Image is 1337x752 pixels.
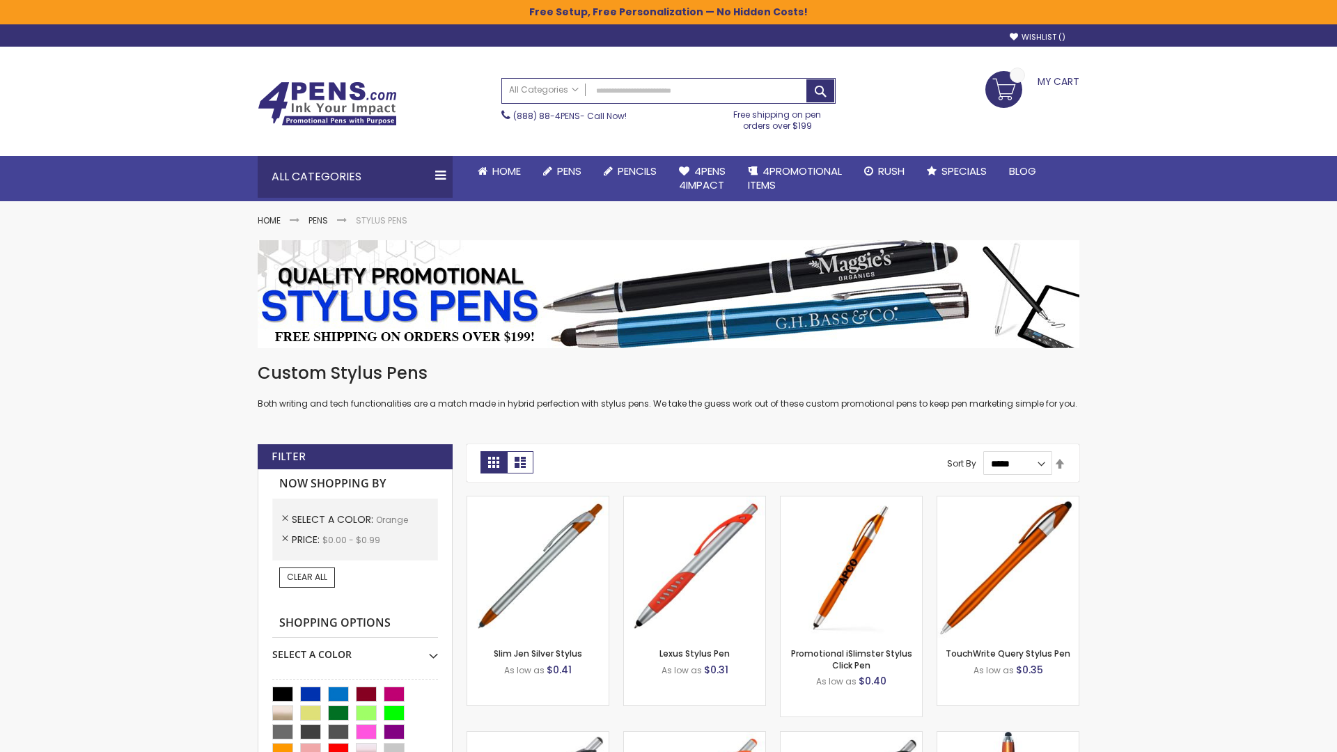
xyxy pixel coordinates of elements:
[258,362,1079,384] h1: Custom Stylus Pens
[532,156,593,187] a: Pens
[258,214,281,226] a: Home
[467,496,609,508] a: Slim Jen Silver Stylus-Orange
[719,104,836,132] div: Free shipping on pen orders over $199
[624,496,765,638] img: Lexus Stylus Pen-Orange
[878,164,905,178] span: Rush
[624,731,765,743] a: Boston Silver Stylus Pen-Orange
[1016,663,1043,677] span: $0.35
[258,156,453,198] div: All Categories
[513,110,580,122] a: (888) 88-4PENS
[279,567,335,587] a: Clear All
[480,451,507,473] strong: Grid
[509,84,579,95] span: All Categories
[937,496,1079,638] img: TouchWrite Query Stylus Pen-Orange
[781,496,922,508] a: Promotional iSlimster Stylus Click Pen-Orange
[662,664,702,676] span: As low as
[853,156,916,187] a: Rush
[513,110,627,122] span: - Call Now!
[937,496,1079,508] a: TouchWrite Query Stylus Pen-Orange
[272,609,438,639] strong: Shopping Options
[659,648,730,659] a: Lexus Stylus Pen
[272,449,306,464] strong: Filter
[504,664,545,676] span: As low as
[492,164,521,178] span: Home
[737,156,853,201] a: 4PROMOTIONALITEMS
[258,240,1079,348] img: Stylus Pens
[272,638,438,661] div: Select A Color
[941,164,987,178] span: Specials
[467,731,609,743] a: Boston Stylus Pen-Orange
[376,514,408,526] span: Orange
[292,533,322,547] span: Price
[998,156,1047,187] a: Blog
[322,534,380,546] span: $0.00 - $0.99
[816,675,857,687] span: As low as
[791,648,912,671] a: Promotional iSlimster Stylus Click Pen
[258,362,1079,410] div: Both writing and tech functionalities are a match made in hybrid perfection with stylus pens. We ...
[272,469,438,499] strong: Now Shopping by
[937,731,1079,743] a: TouchWrite Command Stylus Pen-Orange
[947,457,976,469] label: Sort By
[704,663,728,677] span: $0.31
[467,156,532,187] a: Home
[781,731,922,743] a: Lexus Metallic Stylus Pen-Orange
[467,496,609,638] img: Slim Jen Silver Stylus-Orange
[748,164,842,192] span: 4PROMOTIONAL ITEMS
[916,156,998,187] a: Specials
[308,214,328,226] a: Pens
[287,571,327,583] span: Clear All
[557,164,581,178] span: Pens
[859,674,886,688] span: $0.40
[547,663,572,677] span: $0.41
[593,156,668,187] a: Pencils
[946,648,1070,659] a: TouchWrite Query Stylus Pen
[1009,164,1036,178] span: Blog
[494,648,582,659] a: Slim Jen Silver Stylus
[258,81,397,126] img: 4Pens Custom Pens and Promotional Products
[781,496,922,638] img: Promotional iSlimster Stylus Click Pen-Orange
[356,214,407,226] strong: Stylus Pens
[679,164,726,192] span: 4Pens 4impact
[668,156,737,201] a: 4Pens4impact
[502,79,586,102] a: All Categories
[624,496,765,508] a: Lexus Stylus Pen-Orange
[618,164,657,178] span: Pencils
[1010,32,1065,42] a: Wishlist
[974,664,1014,676] span: As low as
[292,512,376,526] span: Select A Color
